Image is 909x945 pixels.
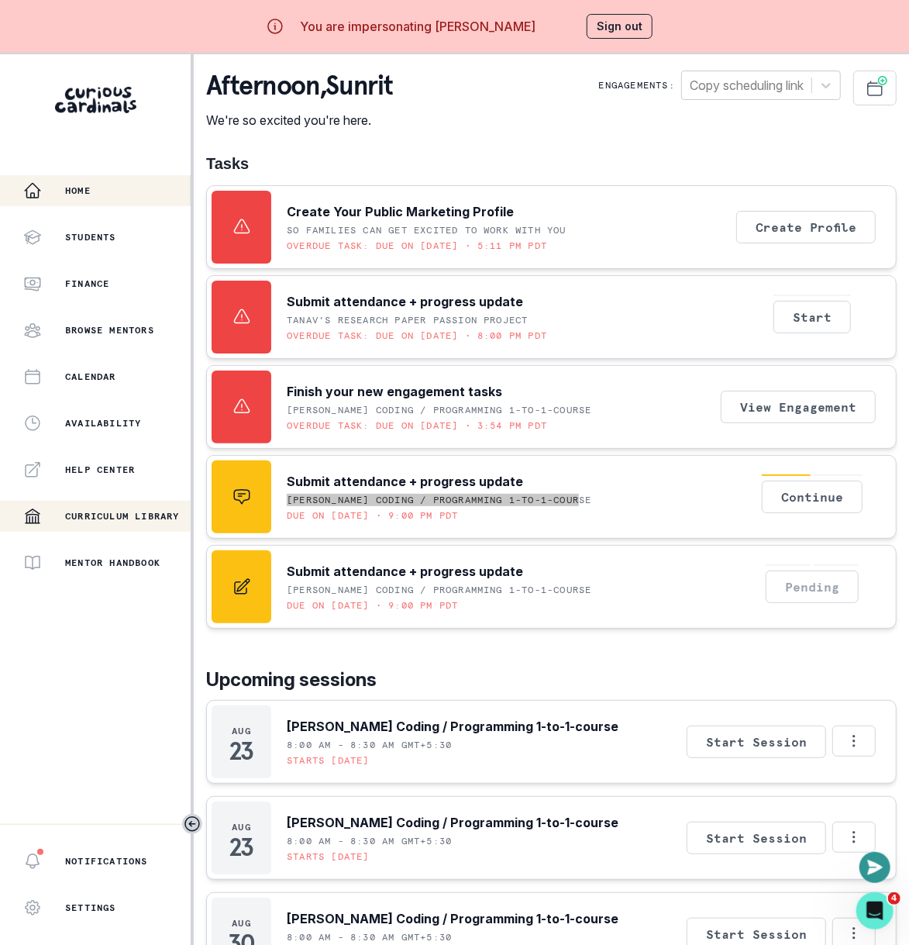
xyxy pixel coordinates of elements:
[65,510,180,523] p: Curriculum Library
[300,17,535,36] p: You are impersonating [PERSON_NAME]
[287,599,458,612] p: Due on [DATE] • 9:00 PM PDT
[287,850,370,863] p: Starts [DATE]
[832,726,876,757] button: Options
[856,892,894,929] iframe: Intercom live chat
[206,71,392,102] p: afternoon , Sunrit
[287,717,618,736] p: [PERSON_NAME] Coding / Programming 1-to-1-course
[773,301,851,333] button: Start
[55,87,136,113] img: Curious Cardinals Logo
[65,464,135,476] p: Help Center
[287,909,618,928] p: [PERSON_NAME] Coding / Programming 1-to-1-course
[587,14,652,39] button: Sign out
[229,743,253,759] p: 23
[287,562,523,581] p: Submit attendance + progress update
[766,571,859,603] button: Pending
[65,231,116,243] p: Students
[206,154,897,173] h1: Tasks
[65,902,116,914] p: Settings
[762,481,863,513] button: Continue
[287,931,452,943] p: 8:00 AM - 8:30 AM GMT+5:30
[182,814,202,834] button: Toggle sidebar
[206,111,392,129] p: We're so excited you're here.
[832,822,876,853] button: Options
[65,855,148,867] p: Notifications
[65,185,91,197] p: Home
[287,314,529,326] p: Tanav's Research Paper Passion Project
[229,840,253,855] p: 23
[287,382,502,401] p: Finish your new engagement tasks
[287,835,452,847] p: 8:00 AM - 8:30 AM GMT+5:30
[232,725,251,737] p: Aug
[287,202,514,221] p: Create Your Public Marketing Profile
[287,329,547,342] p: Overdue task: Due on [DATE] • 8:00 PM PDT
[687,822,826,854] button: Start Session
[599,79,675,91] p: Engagements:
[721,391,876,423] button: View Engagement
[736,211,876,243] button: Create Profile
[65,278,109,290] p: Finance
[287,509,458,522] p: Due on [DATE] • 9:00 PM PDT
[287,404,592,416] p: [PERSON_NAME] Coding / Programming 1-to-1-course
[859,852,890,883] button: Open or close messaging widget
[287,754,370,767] p: Starts [DATE]
[65,417,141,429] p: Availability
[65,371,116,383] p: Calendar
[206,666,897,694] p: Upcoming sessions
[65,557,160,569] p: Mentor Handbook
[232,821,251,833] p: Aug
[287,813,618,832] p: [PERSON_NAME] Coding / Programming 1-to-1-course
[287,494,592,506] p: [PERSON_NAME] Coding / Programming 1-to-1-course
[287,739,452,751] p: 8:00 AM - 8:30 AM GMT+5:30
[687,726,826,758] button: Start Session
[287,292,523,311] p: Submit attendance + progress update
[65,324,154,336] p: Browse Mentors
[232,917,251,929] p: Aug
[287,584,592,596] p: [PERSON_NAME] Coding / Programming 1-to-1-course
[888,892,900,905] span: 4
[287,240,547,252] p: Overdue task: Due on [DATE] • 5:11 PM PDT
[287,472,523,491] p: Submit attendance + progress update
[853,71,897,105] button: Schedule Sessions
[287,419,547,432] p: Overdue task: Due on [DATE] • 3:54 PM PDT
[287,224,566,236] p: SO FAMILIES CAN GET EXCITED TO WORK WITH YOU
